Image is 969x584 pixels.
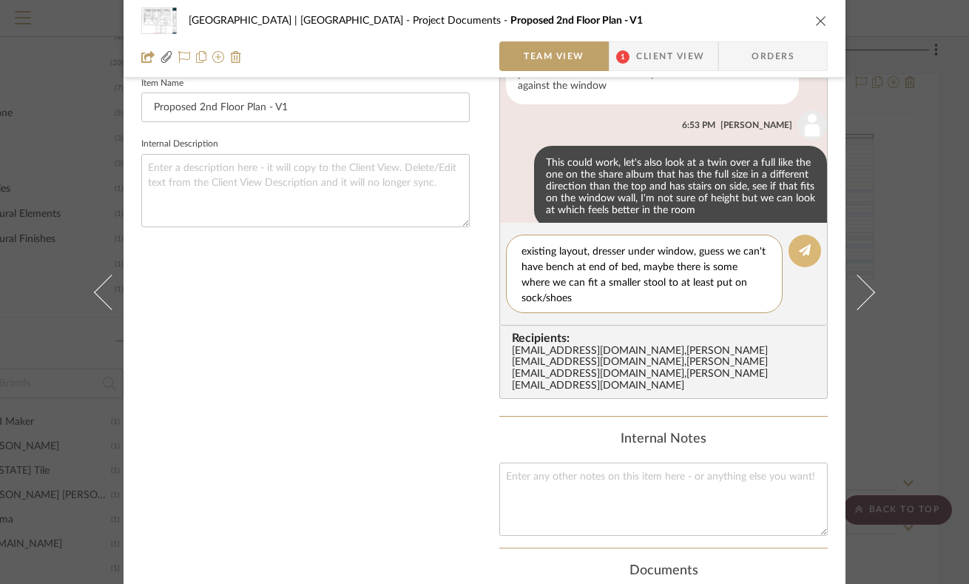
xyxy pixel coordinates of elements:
[141,93,470,122] input: Enter Item Name
[141,80,183,87] label: Item Name
[534,146,827,229] div: This could work, let's also look at a twin over a full like the one on the share album that has t...
[636,41,704,71] span: Client View
[499,432,828,448] div: Internal Notes
[524,41,584,71] span: Team View
[141,141,218,148] label: Internal Description
[720,118,792,132] div: [PERSON_NAME]
[413,16,510,26] span: Project Documents
[189,16,413,26] span: [GEOGRAPHIC_DATA] | [GEOGRAPHIC_DATA]
[510,16,643,26] span: Proposed 2nd Floor Plan - V1
[512,346,821,393] div: [EMAIL_ADDRESS][DOMAIN_NAME] , [PERSON_NAME][EMAIL_ADDRESS][DOMAIN_NAME] , [PERSON_NAME][EMAIL_AD...
[141,6,177,36] img: 2590535d-a6b8-456a-9085-155e58b6dcb1_48x40.jpg
[797,110,827,140] img: user_avatar.png
[499,563,828,580] div: Documents
[616,50,629,64] span: 1
[735,41,811,71] span: Orders
[512,332,821,345] span: Recipients:
[682,118,715,132] div: 6:53 PM
[814,14,828,27] button: close
[230,51,242,63] img: Remove from project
